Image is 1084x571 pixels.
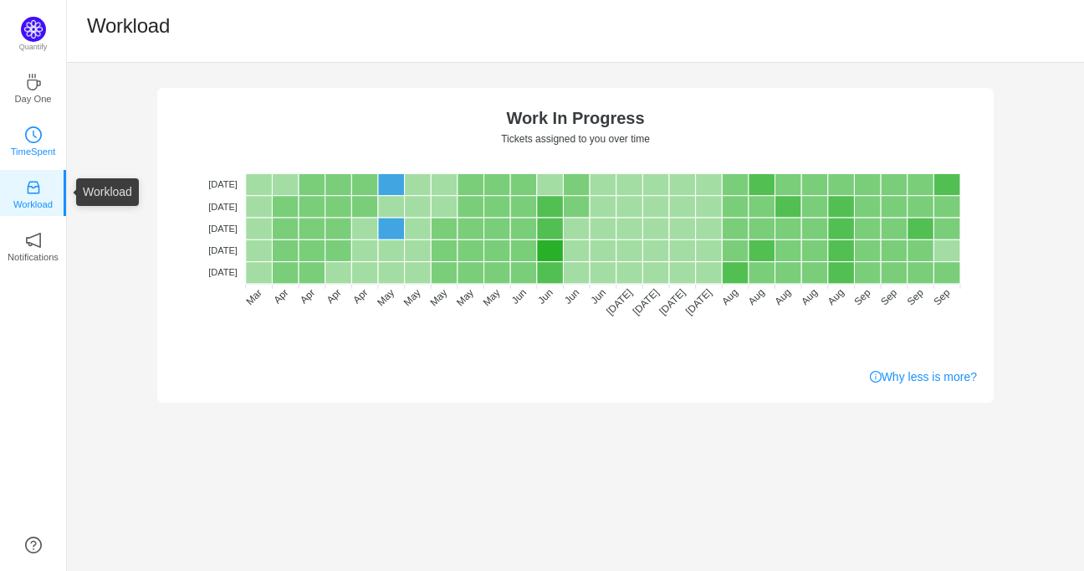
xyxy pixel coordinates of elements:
tspan: Jun [562,286,582,306]
a: icon: clock-circleTimeSpent [25,131,42,148]
a: icon: question-circle [25,537,42,553]
tspan: Aug [772,286,793,307]
tspan: [DATE] [683,286,714,317]
text: Tickets assigned to you over time [501,133,650,145]
a: icon: notificationNotifications [25,237,42,254]
tspan: [DATE] [631,286,662,317]
tspan: Jun [589,286,609,306]
tspan: [DATE] [657,286,688,317]
i: icon: notification [25,232,42,249]
i: icon: clock-circle [25,126,42,143]
tspan: Aug [826,286,846,307]
tspan: May [481,286,503,308]
a: icon: inboxWorkload [25,184,42,201]
tspan: Sep [905,286,926,307]
tspan: [DATE] [208,245,238,255]
tspan: [DATE] [208,202,238,212]
tspan: May [375,286,396,308]
a: icon: coffeeDay One [25,79,42,95]
tspan: Sep [931,286,952,307]
tspan: [DATE] [208,267,238,277]
tspan: Mar [243,287,264,308]
p: Workload [13,197,53,212]
p: Quantify [19,42,48,54]
tspan: May [401,286,423,308]
i: icon: coffee [25,74,42,90]
tspan: Sep [852,286,873,307]
img: Quantify [21,17,46,42]
tspan: [DATE] [208,179,238,189]
tspan: May [427,286,449,308]
p: Day One [14,91,51,106]
h1: Workload [87,13,170,39]
tspan: Apr [298,286,317,306]
i: icon: info-circle [870,371,882,383]
tspan: [DATE] [604,286,635,317]
p: TimeSpent [11,144,56,159]
tspan: Aug [799,286,820,307]
tspan: Sep [878,286,899,307]
tspan: Apr [271,286,290,306]
tspan: Jun [509,286,529,306]
p: Notifications [8,249,59,265]
a: Why less is more? [870,368,977,386]
i: icon: inbox [25,179,42,196]
tspan: Apr [325,286,344,306]
text: Work In Progress [506,109,644,127]
tspan: Aug [746,286,767,307]
tspan: [DATE] [208,224,238,234]
tspan: May [454,286,476,308]
tspan: Apr [350,286,370,306]
tspan: Aug [719,286,740,307]
tspan: Jun [535,286,555,306]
